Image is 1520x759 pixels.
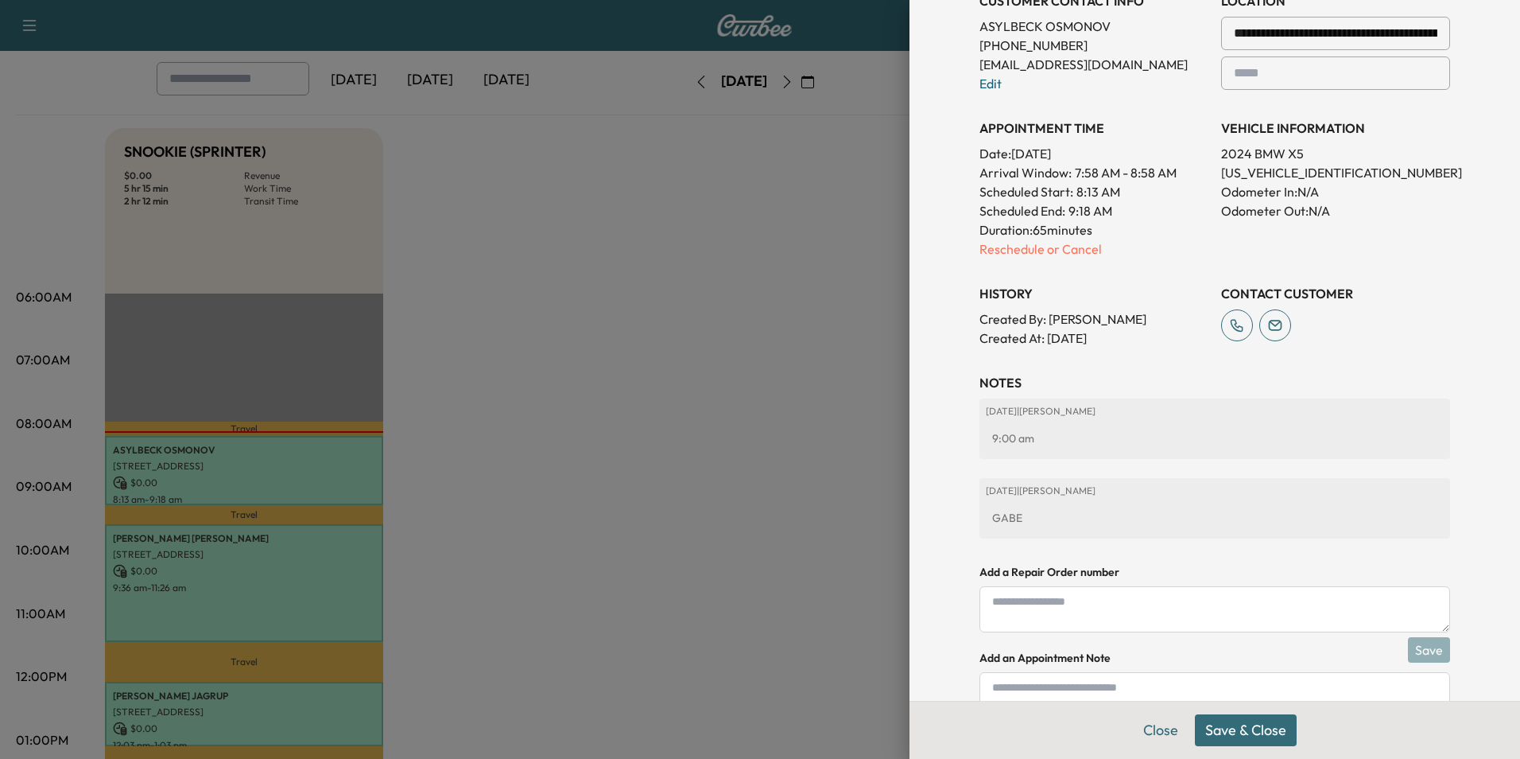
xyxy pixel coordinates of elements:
p: [PHONE_NUMBER] [979,36,1208,55]
p: [EMAIL_ADDRESS][DOMAIN_NAME] [979,55,1208,74]
h3: APPOINTMENT TIME [979,119,1208,138]
button: Save & Close [1195,714,1297,746]
button: Close [1133,714,1188,746]
h3: CONTACT CUSTOMER [1221,284,1450,303]
p: Odometer In: N/A [1221,182,1450,201]
div: GABE [986,504,1444,532]
p: 8:13 AM [1076,182,1120,201]
h4: Add an Appointment Note [979,650,1450,666]
h3: History [979,284,1208,303]
div: 9:00 am [986,424,1444,453]
p: [US_VEHICLE_IDENTIFICATION_NUMBER] [1221,163,1450,182]
p: [DATE] | [PERSON_NAME] [986,405,1444,418]
p: Odometer Out: N/A [1221,201,1450,220]
a: Edit [979,76,1002,91]
p: Date: [DATE] [979,144,1208,163]
p: Duration: 65 minutes [979,220,1208,239]
p: Scheduled Start: [979,182,1073,201]
p: 2024 BMW X5 [1221,144,1450,163]
span: 7:58 AM - 8:58 AM [1075,163,1177,182]
h3: VEHICLE INFORMATION [1221,119,1450,138]
p: Reschedule or Cancel [979,239,1208,259]
p: Scheduled End: [979,201,1065,220]
p: Created At : [DATE] [979,329,1208,348]
p: Arrival Window: [979,163,1208,182]
p: ASYLBECK OSMONOV [979,17,1208,36]
h3: NOTES [979,373,1450,392]
p: Created By : [PERSON_NAME] [979,309,1208,329]
p: 9:18 AM [1068,201,1112,220]
h4: Add a Repair Order number [979,564,1450,580]
p: [DATE] | [PERSON_NAME] [986,485,1444,497]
